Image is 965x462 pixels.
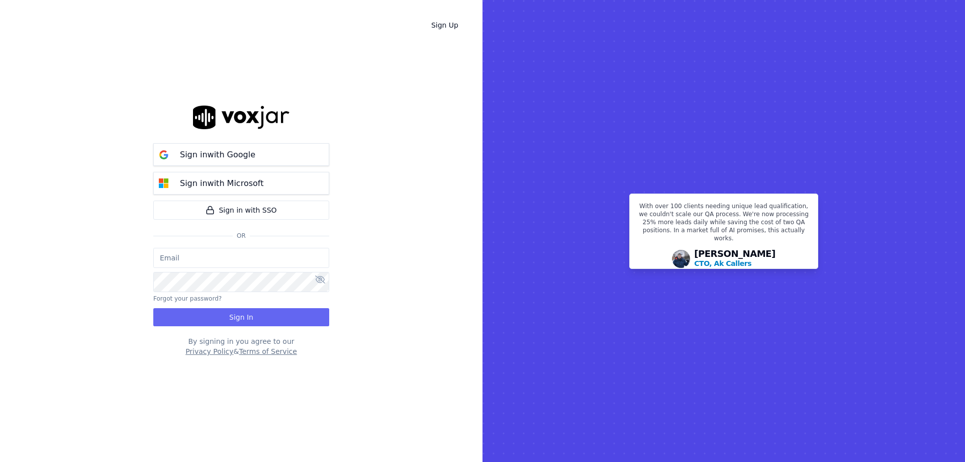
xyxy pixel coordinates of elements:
[153,295,222,303] button: Forgot your password?
[153,172,329,195] button: Sign inwith Microsoft
[239,346,297,356] button: Terms of Service
[180,149,255,161] p: Sign in with Google
[153,248,329,268] input: Email
[423,16,466,34] a: Sign Up
[154,173,174,194] img: microsoft Sign in button
[636,202,812,246] p: With over 100 clients needing unique lead qualification, we couldn't scale our QA process. We're ...
[180,177,263,190] p: Sign in with Microsoft
[694,258,751,268] p: CTO, Ak Callers
[153,308,329,326] button: Sign In
[233,232,250,240] span: Or
[154,145,174,165] img: google Sign in button
[185,346,233,356] button: Privacy Policy
[694,249,776,268] div: [PERSON_NAME]
[153,201,329,220] a: Sign in with SSO
[153,336,329,356] div: By signing in you agree to our &
[153,143,329,166] button: Sign inwith Google
[193,106,289,129] img: logo
[672,250,690,268] img: Avatar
